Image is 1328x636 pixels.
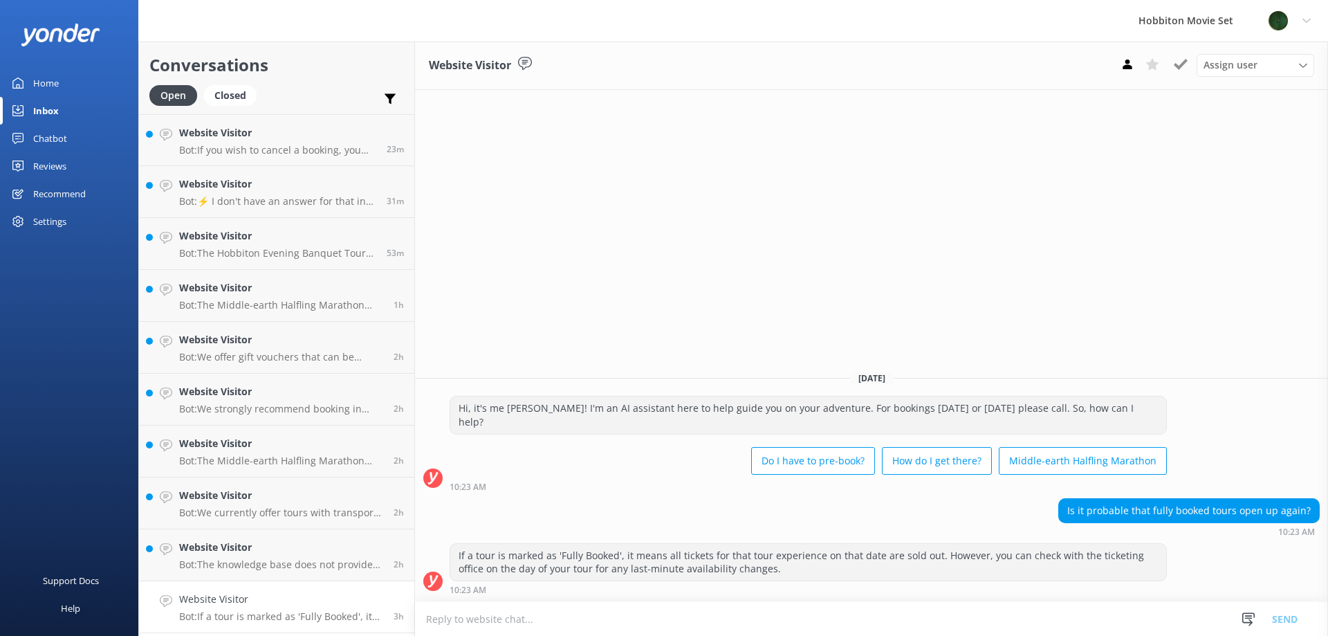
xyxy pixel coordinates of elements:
[139,426,414,478] a: Website VisitorBot:The Middle-earth Halfling Marathon takes participants on a journey through sit...
[179,176,376,192] h4: Website Visitor
[33,208,66,235] div: Settings
[179,488,383,503] h4: Website Visitor
[387,195,404,207] span: Aug 24 2025 01:02pm (UTC +12:00) Pacific/Auckland
[394,507,404,518] span: Aug 24 2025 10:53am (UTC +12:00) Pacific/Auckland
[179,592,383,607] h4: Website Visitor
[204,87,264,102] a: Closed
[139,478,414,529] a: Website VisitorBot:We currently offer tours with transport from The Shire's Rest and Matamata isi...
[33,69,59,97] div: Home
[450,586,486,594] strong: 10:23 AM
[149,87,204,102] a: Open
[139,374,414,426] a: Website VisitorBot:We strongly recommend booking in advance as our tours are known to sell out, e...
[394,351,404,363] span: Aug 24 2025 11:15am (UTC +12:00) Pacific/Auckland
[179,195,376,208] p: Bot: ⚡ I don't have an answer for that in my knowledge base. Please try and rephrase your questio...
[999,447,1167,475] button: Middle-earth Halfling Marathon
[1059,499,1319,523] div: Is it probable that fully booked tours open up again?
[179,403,383,415] p: Bot: We strongly recommend booking in advance as our tours are known to sell out, especially betw...
[179,384,383,399] h4: Website Visitor
[394,455,404,466] span: Aug 24 2025 11:01am (UTC +12:00) Pacific/Auckland
[179,280,383,296] h4: Website Visitor
[204,85,257,106] div: Closed
[850,372,894,384] span: [DATE]
[179,455,383,467] p: Bot: The Middle-earth Halfling Marathon takes participants on a journey through sites and scenes ...
[394,610,404,622] span: Aug 24 2025 10:23am (UTC +12:00) Pacific/Auckland
[394,299,404,311] span: Aug 24 2025 12:12pm (UTC +12:00) Pacific/Auckland
[882,447,992,475] button: How do I get there?
[1203,57,1257,73] span: Assign user
[394,403,404,415] span: Aug 24 2025 11:01am (UTC +12:00) Pacific/Auckland
[179,558,383,571] p: Bot: The knowledge base does not provide specific information about booking earlier time slots on...
[179,332,383,347] h4: Website Visitor
[179,144,376,156] p: Bot: If you wish to cancel a booking, you can contact our reservations team via phone at [PHONE_N...
[179,610,383,623] p: Bot: If a tour is marked as 'Fully Booked', it means all tickets for that tour experience on that...
[179,436,383,451] h4: Website Visitor
[450,585,1167,594] div: Aug 24 2025 10:23am (UTC +12:00) Pacific/Auckland
[450,483,486,491] strong: 10:23 AM
[1197,54,1314,76] div: Assign User
[394,558,404,570] span: Aug 24 2025 10:45am (UTC +12:00) Pacific/Auckland
[139,270,414,322] a: Website VisitorBot:The Middle-earth Halfling Marathon takes participants on a journey through sit...
[179,299,383,311] p: Bot: The Middle-earth Halfling Marathon takes participants on a journey through sites and scenes ...
[1058,527,1320,536] div: Aug 24 2025 10:23am (UTC +12:00) Pacific/Auckland
[179,351,383,363] p: Bot: We offer gift vouchers that can be redeemed for our tour experiences. You can request gift v...
[450,544,1166,581] div: If a tour is marked as 'Fully Booked', it means all tickets for that tour experience on that date...
[33,152,66,180] div: Reviews
[139,529,414,581] a: Website VisitorBot:The knowledge base does not provide specific information about booking earlier...
[179,507,383,519] p: Bot: We currently offer tours with transport from The Shire's Rest and Matamata isite only. We do...
[387,143,404,155] span: Aug 24 2025 01:10pm (UTC +12:00) Pacific/Auckland
[33,180,86,208] div: Recommend
[139,218,414,270] a: Website VisitorBot:The Hobbiton Evening Banquet Tour prices are from $230 per adult (18+yrs), $17...
[33,125,67,152] div: Chatbot
[61,594,80,622] div: Help
[387,247,404,259] span: Aug 24 2025 12:39pm (UTC +12:00) Pacific/Auckland
[139,114,414,166] a: Website VisitorBot:If you wish to cancel a booking, you can contact our reservations team via pho...
[139,166,414,218] a: Website VisitorBot:⚡ I don't have an answer for that in my knowledge base. Please try and rephras...
[139,322,414,374] a: Website VisitorBot:We offer gift vouchers that can be redeemed for our tour experiences. You can ...
[429,57,511,75] h3: Website Visitor
[33,97,59,125] div: Inbox
[149,85,197,106] div: Open
[179,228,376,244] h4: Website Visitor
[149,52,404,78] h2: Conversations
[43,567,99,594] div: Support Docs
[751,447,875,475] button: Do I have to pre-book?
[179,247,376,260] p: Bot: The Hobbiton Evening Banquet Tour prices are from $230 per adult (18+yrs), $177 per youth (1...
[1268,10,1289,31] img: 34-1625720359.png
[21,24,100,46] img: yonder-white-logo.png
[179,540,383,555] h4: Website Visitor
[450,482,1167,491] div: Aug 24 2025 10:23am (UTC +12:00) Pacific/Auckland
[179,125,376,140] h4: Website Visitor
[450,397,1166,433] div: Hi, it's me [PERSON_NAME]! I'm an AI assistant here to help guide you on your adventure. For book...
[1278,528,1315,536] strong: 10:23 AM
[139,581,414,633] a: Website VisitorBot:If a tour is marked as 'Fully Booked', it means all tickets for that tour expe...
